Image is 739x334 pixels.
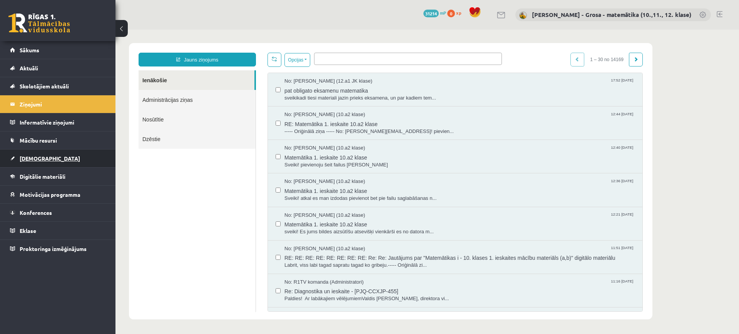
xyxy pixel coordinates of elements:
[20,47,39,53] span: Sākums
[10,222,106,239] a: Eklase
[8,13,70,33] a: Rīgas 1. Tālmācības vidusskola
[494,182,519,188] span: 12:21 [DATE]
[447,10,465,16] a: 0 xp
[169,189,519,199] span: Matemātika 1. ieskaite 10.a2 klase
[169,55,519,65] span: pat obligato eksamenu matematika
[10,150,106,167] a: [DEMOGRAPHIC_DATA]
[169,132,519,139] span: Sveiki! pievienoju šeit failus [PERSON_NAME]
[20,95,106,113] legend: Ziņojumi
[423,10,446,16] a: 31214 mP
[20,113,106,131] legend: Informatīvie ziņojumi
[494,48,519,54] span: 17:52 [DATE]
[169,249,519,273] a: No: R1TV komanda (Administratori) 11:16 [DATE] Re: Diagnostika un ieskaite - [PJQ-CCXJP-455] Pald...
[169,232,519,239] span: Labrit, viss labi tagad sapratu tagad ko gribeju.----- Oriģinālā zi...
[169,122,519,132] span: Matemātika 1. ieskaite 10.a2 klase
[494,249,519,255] span: 11:16 [DATE]
[169,199,519,206] span: sveiki! Es jums bildes aizsūtīšu atsevišķi vienkārši es no datora m...
[169,223,519,232] span: RE: RE: RE: RE: RE: RE: RE: RE: Re: Re: Jautājums par "Matemātikas i - 10. klases 1. ieskaites mā...
[10,186,106,203] a: Motivācijas programma
[10,41,106,59] a: Sākums
[169,182,519,206] a: No: [PERSON_NAME] (10.a2 klase) 12:21 [DATE] Matemātika 1. ieskaite 10.a2 klase sveiki! Es jums b...
[494,81,519,87] span: 12:44 [DATE]
[20,137,57,144] span: Mācību resursi
[169,81,519,105] a: No: [PERSON_NAME] (10.a2 klase) 12:44 [DATE] RE: Matemātika 1. ieskaite 10.a2 klase ----- Oriģinā...
[23,80,140,100] a: Nosūtītie
[20,209,52,216] span: Konferences
[10,113,106,131] a: Informatīvie ziņojumi
[23,60,140,80] a: Administrācijas ziņas
[10,95,106,113] a: Ziņojumi
[169,115,250,122] span: No: [PERSON_NAME] (10.a2 klase)
[456,10,461,16] span: xp
[494,216,519,221] span: 11:51 [DATE]
[494,115,519,121] span: 12:40 [DATE]
[10,77,106,95] a: Skolotājiem aktuāli
[169,266,519,273] span: Paldies! Ar labākajiem vēlējumiemValdis [PERSON_NAME], direktora vi...
[440,10,446,16] span: mP
[20,65,38,71] span: Aktuāli
[169,48,519,72] a: No: [PERSON_NAME] (12.a1 JK klase) 17:52 [DATE] pat obligato eksamenu matematika sveikikadi tiesi...
[20,83,69,90] span: Skolotājiem aktuāli
[20,191,80,198] span: Motivācijas programma
[469,23,514,37] span: 1 – 30 no 14169
[169,148,519,172] a: No: [PERSON_NAME] (10.a2 klase) 12:36 [DATE] Matemātika 1. ieskaite 10.a2 klase Sveiki! atkal es ...
[169,98,519,106] span: ----- Oriģinālā ziņa ----- No: [PERSON_NAME][EMAIL_ADDRESS]! pievien...
[10,131,106,149] a: Mācību resursi
[423,10,439,17] span: 31214
[20,227,36,234] span: Eklase
[10,59,106,77] a: Aktuāli
[10,204,106,221] a: Konferences
[23,23,140,37] a: Jauns ziņojums
[169,182,250,189] span: No: [PERSON_NAME] (10.a2 klase)
[20,245,87,252] span: Proktoringa izmēģinājums
[169,216,519,239] a: No: [PERSON_NAME] (10.a2 klase) 11:51 [DATE] RE: RE: RE: RE: RE: RE: RE: RE: Re: Re: Jautājums pa...
[10,240,106,258] a: Proktoringa izmēģinājums
[169,65,519,72] span: sveikikadi tiesi materiali jazin prieks eksamena, un par kadiem tem...
[23,41,139,60] a: Ienākošie
[447,10,455,17] span: 0
[169,148,250,156] span: No: [PERSON_NAME] (10.a2 klase)
[169,156,519,165] span: Matemātika 1. ieskaite 10.a2 klase
[169,216,250,223] span: No: [PERSON_NAME] (10.a2 klase)
[169,256,519,266] span: Re: Diagnostika un ieskaite - [PJQ-CCXJP-455]
[20,155,80,162] span: [DEMOGRAPHIC_DATA]
[23,100,140,119] a: Dzēstie
[494,148,519,154] span: 12:36 [DATE]
[169,165,519,173] span: Sveiki! atkal es man izdodas pievienot bet pie failu saglabāšanas n...
[10,168,106,185] a: Digitālie materiāli
[169,23,195,37] button: Opcijas
[20,173,65,180] span: Digitālie materiāli
[532,11,691,18] a: [PERSON_NAME] - Grosa - matemātika (10.,11., 12. klase)
[169,81,250,89] span: No: [PERSON_NAME] (10.a2 klase)
[169,89,519,98] span: RE: Matemātika 1. ieskaite 10.a2 klase
[519,12,527,19] img: Laima Tukāne - Grosa - matemātika (10.,11., 12. klase)
[169,249,248,256] span: No: R1TV komanda (Administratori)
[169,115,519,139] a: No: [PERSON_NAME] (10.a2 klase) 12:40 [DATE] Matemātika 1. ieskaite 10.a2 klase Sveiki! pievienoj...
[169,48,257,55] span: No: [PERSON_NAME] (12.a1 JK klase)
